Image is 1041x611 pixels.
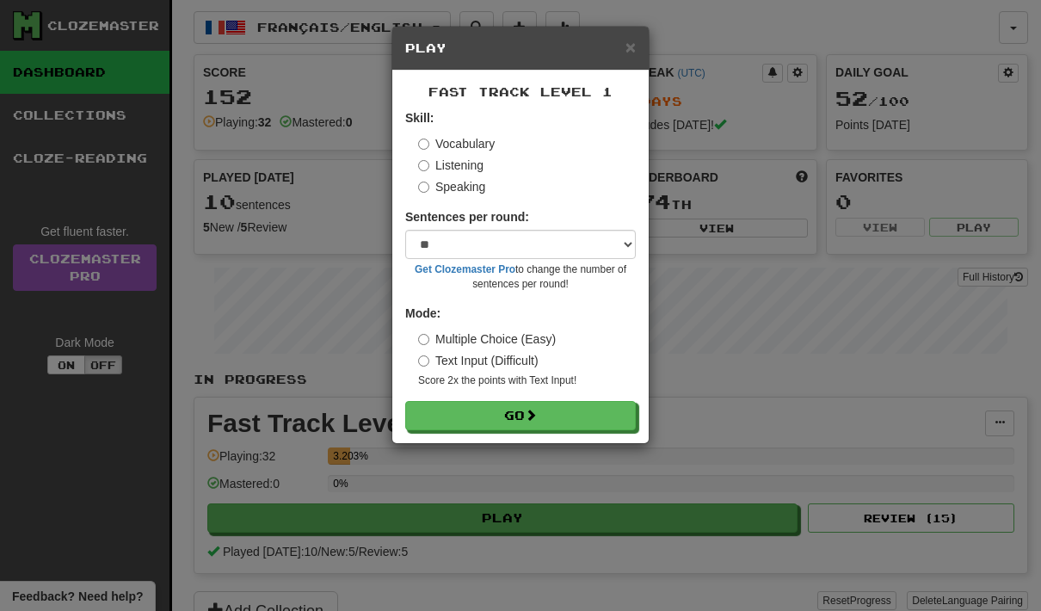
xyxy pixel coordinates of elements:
label: Speaking [418,178,485,195]
a: Get Clozemaster Pro [415,263,515,275]
label: Text Input (Difficult) [418,352,539,369]
input: Vocabulary [418,139,429,150]
input: Listening [418,160,429,171]
button: Go [405,401,636,430]
span: × [625,37,636,57]
label: Multiple Choice (Easy) [418,330,556,348]
strong: Skill: [405,111,434,125]
input: Speaking [418,182,429,193]
input: Multiple Choice (Easy) [418,334,429,345]
h5: Play [405,40,636,57]
label: Sentences per round: [405,208,529,225]
small: Score 2x the points with Text Input ! [418,373,636,388]
strong: Mode: [405,306,440,320]
small: to change the number of sentences per round! [405,262,636,292]
label: Vocabulary [418,135,495,152]
label: Listening [418,157,484,174]
button: Close [625,38,636,56]
span: Fast Track Level 1 [428,84,613,99]
input: Text Input (Difficult) [418,355,429,367]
